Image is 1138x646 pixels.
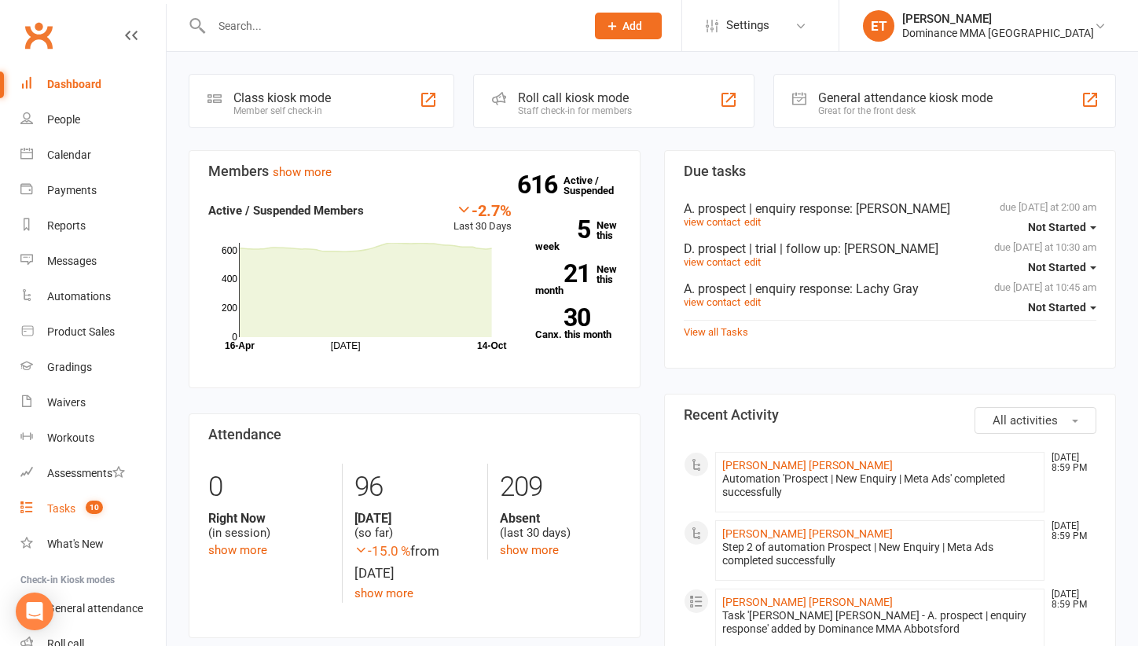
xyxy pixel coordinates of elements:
button: Add [595,13,662,39]
h3: Due tasks [684,163,1096,179]
a: 616Active / Suspended [563,163,633,207]
a: 21New this month [535,264,621,295]
span: : [PERSON_NAME] [850,201,950,216]
button: Not Started [1028,213,1096,241]
span: Not Started [1028,261,1086,273]
a: Dashboard [20,67,166,102]
a: Calendar [20,138,166,173]
div: Dominance MMA [GEOGRAPHIC_DATA] [902,26,1094,40]
div: Payments [47,184,97,196]
div: People [47,113,80,126]
a: show more [354,586,413,600]
a: General attendance kiosk mode [20,591,166,626]
input: Search... [207,15,575,37]
a: Tasks 10 [20,491,166,527]
div: Dashboard [47,78,101,90]
div: Automations [47,290,111,303]
strong: 21 [535,262,590,285]
span: Add [622,20,642,32]
div: Automation 'Prospect | New Enquiry | Meta Ads' completed successfully [722,472,1037,499]
a: Payments [20,173,166,208]
a: View all Tasks [684,326,748,338]
div: -2.7% [453,201,512,218]
strong: [DATE] [354,511,475,526]
div: (so far) [354,511,475,541]
div: What's New [47,538,104,550]
div: Open Intercom Messenger [16,593,53,630]
time: [DATE] 8:59 PM [1044,589,1096,610]
div: Step 2 of automation Prospect | New Enquiry | Meta Ads completed successfully [722,541,1037,567]
a: Assessments [20,456,166,491]
a: view contact [684,296,740,308]
div: Reports [47,219,86,232]
span: Not Started [1028,221,1086,233]
a: Workouts [20,420,166,456]
span: Not Started [1028,301,1086,314]
a: [PERSON_NAME] [PERSON_NAME] [722,459,893,472]
a: edit [744,296,761,308]
div: 209 [500,464,621,511]
div: Roll call kiosk mode [518,90,632,105]
h3: Attendance [208,427,621,442]
a: view contact [684,256,740,268]
span: : Lachy Gray [850,281,919,296]
div: A. prospect | enquiry response [684,201,1096,216]
div: Calendar [47,149,91,161]
div: Task '[PERSON_NAME] [PERSON_NAME] - A. prospect | enquiry response' added by Dominance MMA Abbots... [722,609,1037,636]
div: Member self check-in [233,105,331,116]
div: Class kiosk mode [233,90,331,105]
a: show more [208,543,267,557]
a: What's New [20,527,166,562]
div: Gradings [47,361,92,373]
button: Not Started [1028,253,1096,281]
strong: 30 [535,306,590,329]
div: (last 30 days) [500,511,621,541]
strong: Active / Suspended Members [208,204,364,218]
span: Settings [726,8,769,43]
a: Gradings [20,350,166,385]
div: 96 [354,464,475,511]
div: ET [863,10,894,42]
div: 0 [208,464,330,511]
a: Reports [20,208,166,244]
div: D. prospect | trial | follow up [684,241,1096,256]
span: -15.0 % [354,543,410,559]
a: show more [500,543,559,557]
div: Assessments [47,467,125,479]
div: Workouts [47,431,94,444]
button: All activities [975,407,1096,434]
strong: Right Now [208,511,330,526]
a: Messages [20,244,166,279]
a: 30Canx. this month [535,308,621,340]
a: [PERSON_NAME] [PERSON_NAME] [722,527,893,540]
a: People [20,102,166,138]
div: General attendance kiosk mode [818,90,993,105]
div: A. prospect | enquiry response [684,281,1096,296]
div: [PERSON_NAME] [902,12,1094,26]
a: 5New this week [535,220,621,251]
h3: Recent Activity [684,407,1096,423]
a: Clubworx [19,16,58,55]
div: Waivers [47,396,86,409]
strong: 5 [535,218,590,241]
a: Waivers [20,385,166,420]
a: [PERSON_NAME] [PERSON_NAME] [722,596,893,608]
div: from [DATE] [354,541,475,583]
a: view contact [684,216,740,228]
div: Messages [47,255,97,267]
time: [DATE] 8:59 PM [1044,453,1096,473]
a: edit [744,216,761,228]
span: : [PERSON_NAME] [838,241,938,256]
div: Staff check-in for members [518,105,632,116]
time: [DATE] 8:59 PM [1044,521,1096,541]
strong: Absent [500,511,621,526]
div: Last 30 Days [453,201,512,235]
div: Great for the front desk [818,105,993,116]
strong: 616 [517,173,563,196]
div: Product Sales [47,325,115,338]
a: Automations [20,279,166,314]
a: show more [273,165,332,179]
div: Tasks [47,502,75,515]
a: Product Sales [20,314,166,350]
h3: Members [208,163,621,179]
